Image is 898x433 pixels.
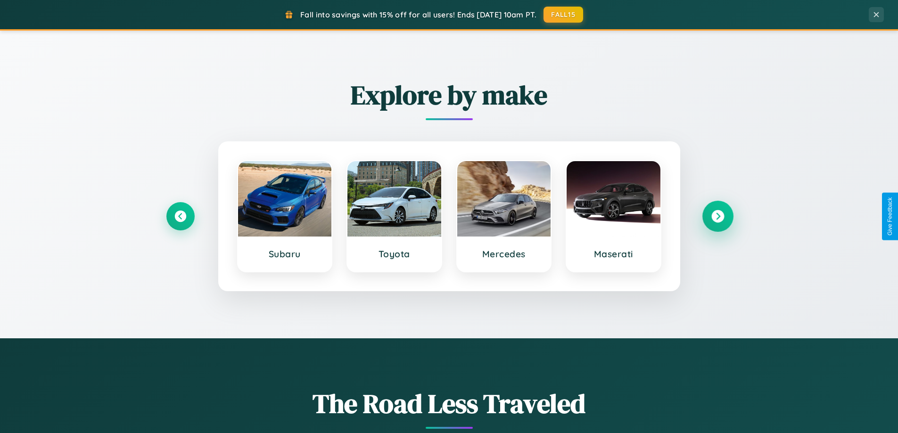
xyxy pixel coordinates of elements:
[247,248,322,260] h3: Subaru
[467,248,542,260] h3: Mercedes
[166,77,732,113] h2: Explore by make
[357,248,432,260] h3: Toyota
[887,197,893,236] div: Give Feedback
[166,385,732,422] h1: The Road Less Traveled
[544,7,583,23] button: FALL15
[576,248,651,260] h3: Maserati
[300,10,536,19] span: Fall into savings with 15% off for all users! Ends [DATE] 10am PT.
